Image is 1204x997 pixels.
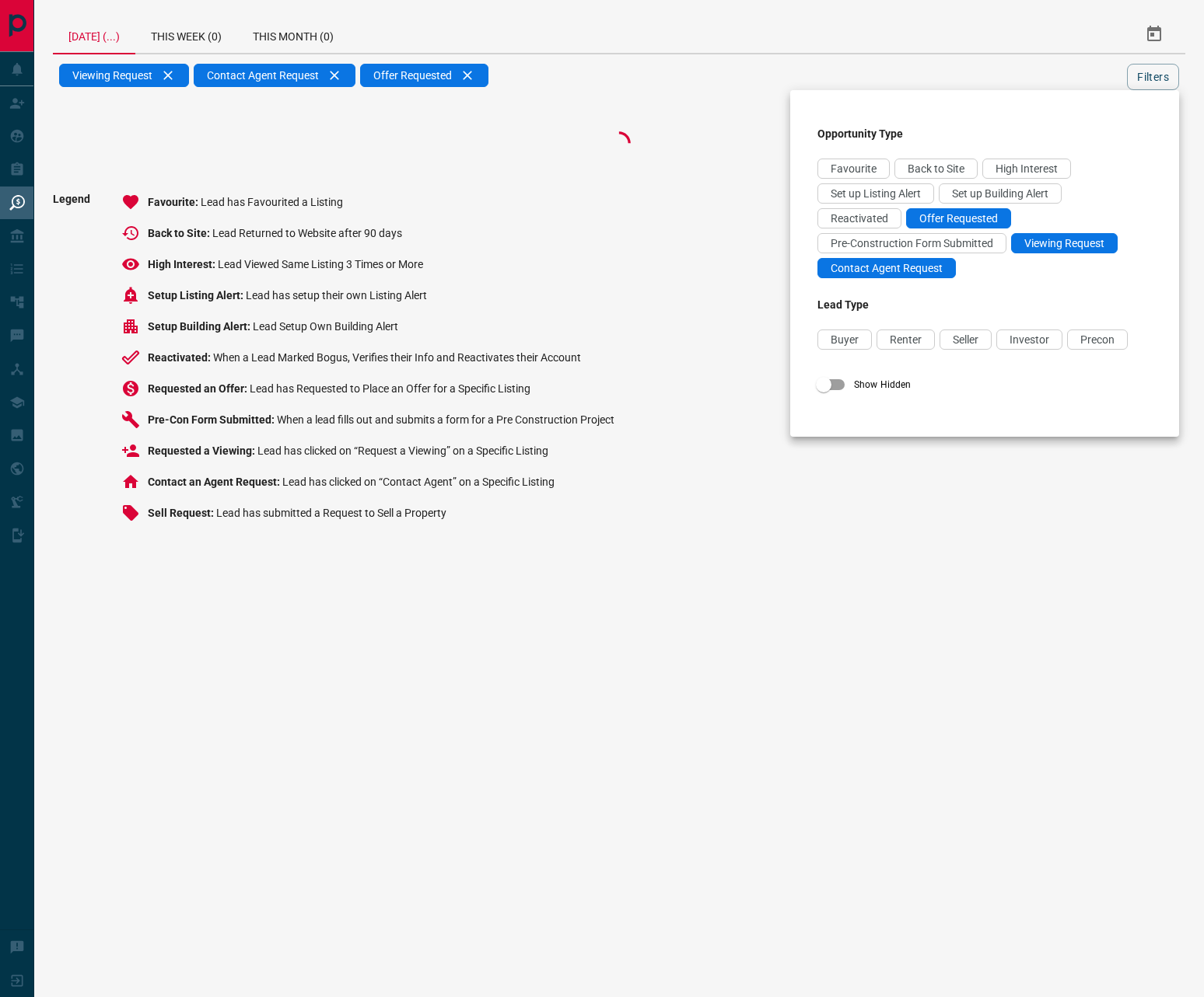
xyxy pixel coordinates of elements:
[1010,333,1049,346] span: Investor
[1024,237,1104,249] span: Viewing Request
[817,298,1152,311] h3: Lead Type
[877,329,935,350] div: Renter
[854,378,911,392] span: Show Hidden
[908,162,964,175] span: Back to Site
[894,159,978,179] div: Back to Site
[817,127,1152,140] h3: Opportunity Type
[831,237,993,249] span: Pre-Construction Form Submitted
[996,162,1058,175] span: High Interest
[817,233,1006,253] div: Pre-Construction Form Submitted
[1080,333,1115,346] span: Precon
[952,187,1048,200] span: Set up Building Alert
[939,183,1062,204] div: Set up Building Alert
[831,212,888,225] span: Reactivated
[831,333,859,346] span: Buyer
[831,262,943,274] span: Contact Agent Request
[1011,233,1118,253] div: Viewing Request
[1067,329,1128,350] div: Precon
[817,329,872,350] div: Buyer
[940,329,992,350] div: Seller
[831,162,877,175] span: Favourite
[919,212,998,225] span: Offer Requested
[890,333,922,346] span: Renter
[982,159,1071,179] div: High Interest
[906,208,1011,228] div: Offer Requested
[817,258,956,278] div: Contact Agent Request
[817,183,934,204] div: Set up Listing Alert
[817,208,901,228] div: Reactivated
[996,329,1062,350] div: Investor
[817,159,890,179] div: Favourite
[831,187,921,200] span: Set up Listing Alert
[953,333,978,346] span: Seller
